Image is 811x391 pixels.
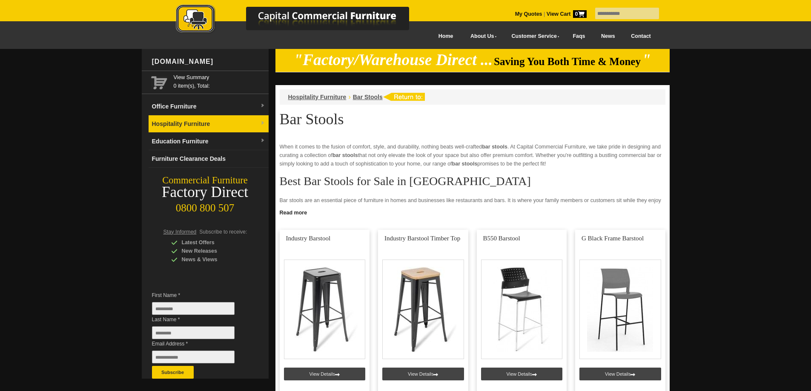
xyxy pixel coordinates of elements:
p: When it comes to the fusion of comfort, style, and durability, nothing beats well-crafted . At Ca... [280,143,665,168]
em: "Factory/Warehouse Direct ... [294,51,493,68]
span: 0 [573,10,587,18]
div: 0800 800 507 [142,198,269,214]
span: Stay Informed [163,229,197,235]
a: View Cart0 [545,11,586,17]
em: " [642,51,651,68]
input: Email Address * [152,351,235,363]
div: News & Views [171,255,252,264]
a: Capital Commercial Furniture Logo [152,4,450,38]
span: First Name * [152,291,247,300]
a: Customer Service [502,27,565,46]
div: [DOMAIN_NAME] [149,49,269,74]
a: Click to read more [275,206,670,217]
img: Capital Commercial Furniture Logo [152,4,450,35]
h1: Bar Stools [280,111,665,127]
a: Contact [623,27,659,46]
a: My Quotes [515,11,542,17]
img: dropdown [260,138,265,143]
strong: View Cart [547,11,587,17]
div: New Releases [171,247,252,255]
a: Faqs [565,27,593,46]
span: Saving You Both Time & Money [494,56,641,67]
img: return to [383,93,425,101]
input: First Name * [152,302,235,315]
button: Subscribe [152,366,194,379]
a: Hospitality Furnituredropdown [149,115,269,133]
strong: bar stools [482,144,507,150]
strong: bar stools [332,152,358,158]
a: View Summary [174,73,265,82]
a: Office Furnituredropdown [149,98,269,115]
span: Last Name * [152,315,247,324]
strong: bar stools [452,161,478,167]
span: Email Address * [152,340,247,348]
img: dropdown [260,103,265,108]
a: Furniture Clearance Deals [149,150,269,168]
a: Hospitality Furniture [288,94,347,100]
a: News [593,27,623,46]
h2: Best Bar Stools for Sale in [GEOGRAPHIC_DATA] [280,175,665,188]
div: Latest Offers [171,238,252,247]
li: › [348,93,350,101]
span: 0 item(s), Total: [174,73,265,89]
a: Bar Stools [353,94,383,100]
div: Factory Direct [142,186,269,198]
span: Subscribe to receive: [199,229,247,235]
p: Bar stools are an essential piece of furniture in homes and businesses like restaurants and bars.... [280,196,665,213]
input: Last Name * [152,326,235,339]
div: Commercial Furniture [142,174,269,186]
a: Education Furnituredropdown [149,133,269,150]
a: About Us [461,27,502,46]
img: dropdown [260,121,265,126]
